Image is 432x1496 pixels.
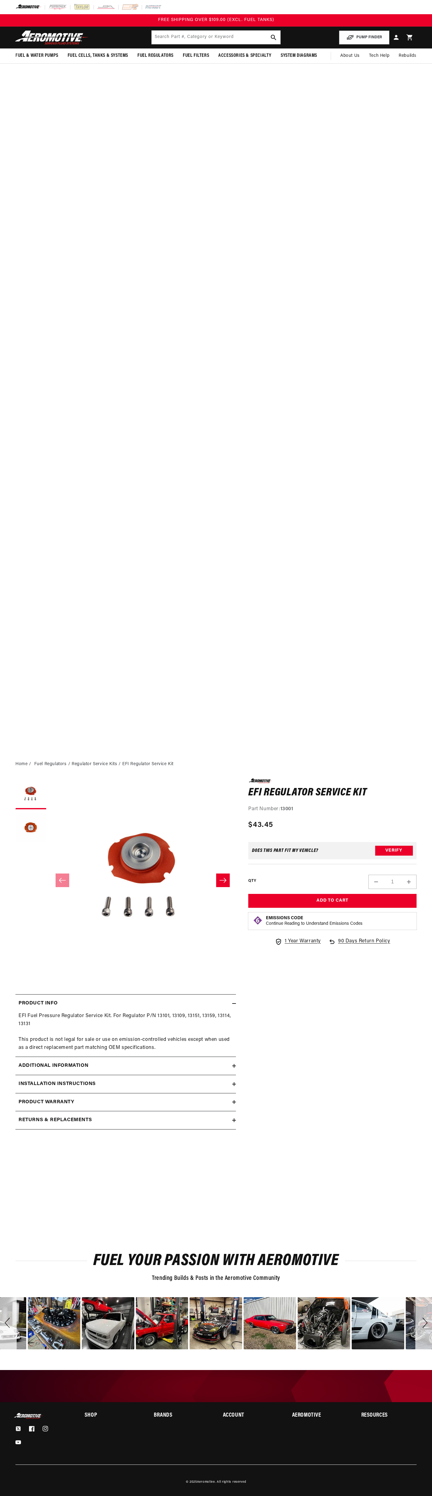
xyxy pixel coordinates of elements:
span: $43.45 [248,819,273,831]
label: QTY [248,878,256,884]
div: image number 11 [82,1297,134,1350]
h2: Additional information [19,1062,88,1070]
summary: Returns & replacements [15,1111,236,1129]
span: Rebuilds [399,52,417,59]
button: Load image 1 in gallery view [15,778,46,809]
li: EFI Regulator Service Kit [122,761,174,768]
img: Aeromotive [13,1413,44,1419]
p: EFI Fuel Pressure Regulator Service Kit. For Regulator P/N 13101, 13109, 13151, 13159, 13114, 131... [19,1012,233,1052]
button: Slide right [216,874,230,887]
button: Load image 2 in gallery view [15,812,46,843]
div: Photo from a Shopper [352,1297,404,1350]
summary: Product warranty [15,1093,236,1111]
summary: Shop [85,1413,140,1418]
nav: breadcrumbs [15,761,417,768]
div: image number 13 [190,1297,242,1350]
a: Aeromotive [197,1480,215,1484]
h2: Installation Instructions [19,1080,96,1088]
button: Slide left [56,874,69,887]
span: Fuel Filters [183,52,209,59]
summary: Rebuilds [394,48,421,63]
h2: Returns & replacements [19,1116,92,1124]
summary: System Diagrams [276,48,322,63]
div: Photo from a Shopper [28,1297,80,1350]
summary: Account [223,1413,278,1418]
p: Continue Reading to Understand Emissions Codes [266,921,363,927]
div: Does This part fit My vehicle? [252,848,318,853]
div: image number 16 [352,1297,404,1350]
a: 1 Year Warranty [275,937,321,945]
span: FREE SHIPPING OVER $109.00 (EXCL. FUEL TANKS) [158,18,274,22]
summary: Brands [154,1413,209,1418]
summary: Fuel Filters [178,48,214,63]
div: Next [415,1297,432,1350]
div: Photo from a Shopper [244,1297,296,1350]
strong: 13001 [280,807,293,811]
button: search button [267,31,280,44]
summary: Installation Instructions [15,1075,236,1093]
span: Accessories & Specialty [218,52,271,59]
summary: Fuel & Water Pumps [11,48,63,63]
h2: Product Info [19,999,57,1008]
div: Part Number: [248,805,417,813]
span: 1 Year Warranty [285,937,321,945]
span: Tech Help [369,52,389,59]
img: Aeromotive [13,30,90,45]
div: Photo from a Shopper [82,1297,134,1350]
span: About Us [340,53,360,58]
button: PUMP FINDER [339,31,389,44]
summary: Accessories & Specialty [214,48,276,63]
summary: Product Info [15,995,236,1012]
button: Add to Cart [248,894,417,908]
h1: EFI Regulator Service Kit [248,788,417,798]
button: Verify [375,846,413,856]
span: 90 Days Return Policy [338,937,390,952]
div: image number 14 [244,1297,296,1350]
li: Fuel Regulators [34,761,72,768]
div: image number 15 [298,1297,350,1350]
small: © 2025 . [186,1480,216,1484]
button: Emissions CodeContinue Reading to Understand Emissions Codes [266,916,363,927]
summary: Aeromotive [292,1413,347,1418]
small: All rights reserved [217,1480,246,1484]
media-gallery: Gallery Viewer [15,778,236,982]
input: Search by Part Number, Category or Keyword [152,31,281,44]
div: image number 10 [28,1297,80,1350]
a: 90 Days Return Policy [328,937,390,952]
summary: Resources [361,1413,417,1418]
span: Fuel & Water Pumps [15,52,58,59]
a: About Us [336,48,364,63]
img: Emissions code [253,916,263,925]
summary: Fuel Regulators [133,48,178,63]
h2: Product warranty [19,1098,74,1106]
div: Photo from a Shopper [190,1297,242,1350]
div: Photo from a Shopper [136,1297,188,1350]
div: image number 12 [136,1297,188,1350]
summary: Fuel Cells, Tanks & Systems [63,48,133,63]
span: Fuel Cells, Tanks & Systems [68,52,128,59]
strong: Emissions Code [266,916,303,920]
summary: Additional information [15,1057,236,1075]
span: System Diagrams [281,52,317,59]
li: Regulator Service Kits [72,761,122,768]
summary: Tech Help [364,48,394,63]
a: Home [15,761,27,768]
span: Fuel Regulators [137,52,174,59]
div: Photo from a Shopper [298,1297,350,1350]
span: Trending Builds & Posts in the Aeromotive Community [152,1275,280,1281]
h2: Fuel Your Passion with Aeromotive [15,1254,417,1268]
